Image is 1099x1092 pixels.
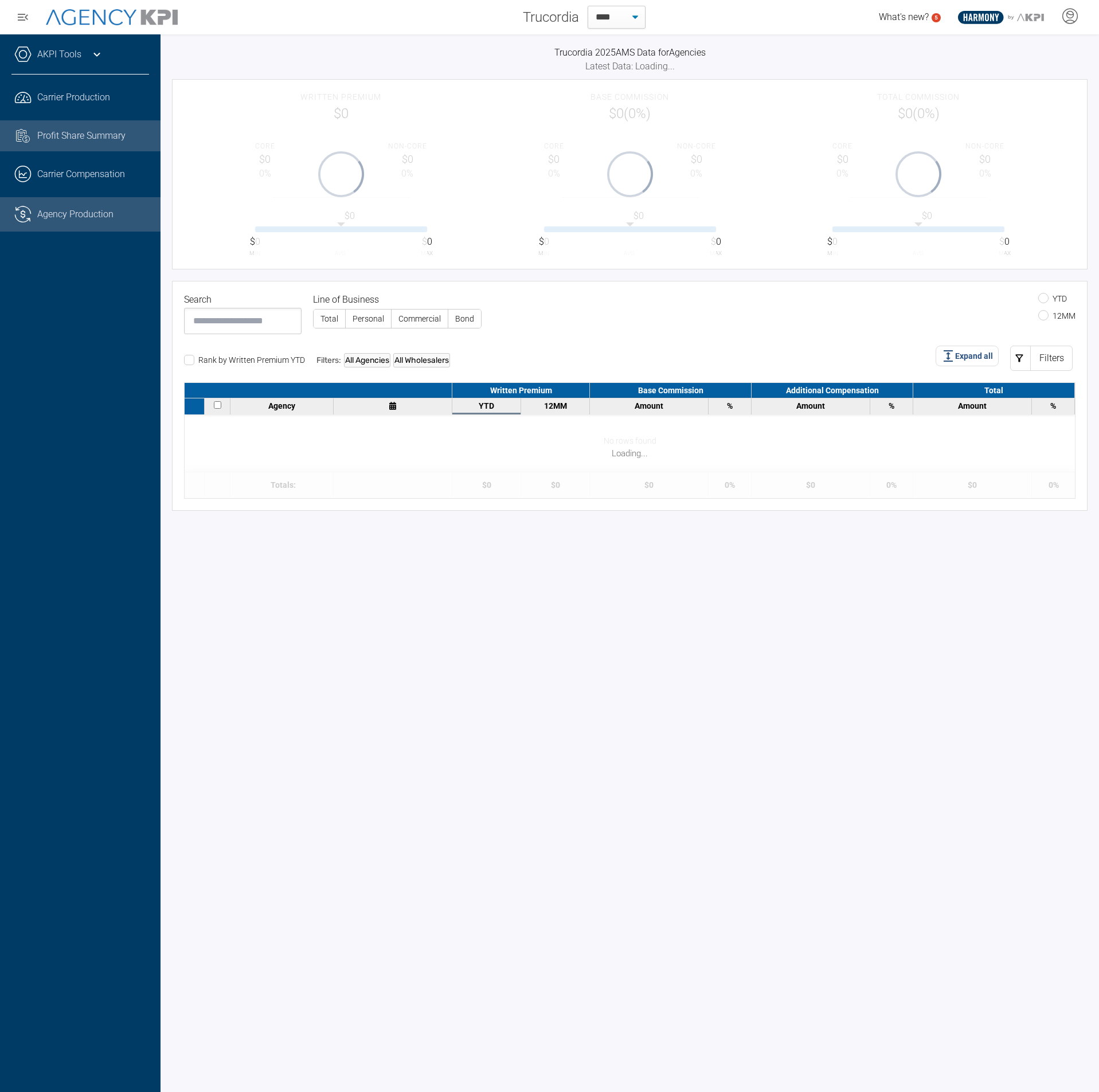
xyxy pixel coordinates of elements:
label: YTD [1038,294,1067,303]
a: 5 [932,13,941,22]
label: 12MM [1038,311,1075,320]
span: Profit Share Summary [37,129,126,143]
label: Bond [448,310,481,328]
text: 5 [934,14,938,21]
div: Filters [1030,346,1073,371]
span: 12 months data from the last reported month [544,401,567,410]
label: Commercial [392,310,448,328]
span: Max value [999,235,1010,249]
span: Min value [827,235,838,249]
span: Min [827,249,838,257]
div: Amount [754,401,867,410]
div: All Wholesalers [393,353,450,367]
div: % [1035,401,1071,410]
span: Max value [422,235,432,249]
span: Min [538,249,549,257]
span: Carrier Production [37,91,110,104]
div: Amount [916,401,1028,410]
span: Min value [250,235,260,249]
label: Total [314,310,345,328]
div: Amount [593,401,705,410]
span: Trucordia [554,47,595,58]
span: Max [421,249,433,257]
div: % [873,401,910,410]
span: Trucordia [523,7,579,28]
button: Filters [1010,346,1073,371]
img: AgencyKPI [46,9,178,26]
div: Total [913,383,1075,398]
div: % [711,401,748,410]
div: Agency [233,401,330,410]
span: Min value [539,235,549,249]
div: oval-loading [894,150,943,199]
legend: Line of Business [313,293,482,307]
span: Min [249,249,260,257]
span: Max [710,249,722,257]
div: oval-loading [605,150,655,199]
div: Loading... [185,447,1075,460]
label: Rank by Written Premium YTD [184,355,305,365]
div: Written Premium [452,383,590,398]
span: 2025 AMS Data for Agencies [595,47,706,58]
a: AKPI Tools [37,48,81,61]
span: Max value [711,235,721,249]
span: Max [999,249,1011,257]
span: Expand all [955,350,993,362]
div: Filters: [316,353,450,367]
label: Search [184,293,216,307]
div: oval-loading [316,150,366,199]
div: YTD [455,401,518,410]
button: Expand all [936,346,999,366]
span: Latest Data: Loading... [585,61,675,72]
div: All Agencies [344,353,390,367]
label: Personal [346,310,391,328]
span: What's new? [879,11,929,22]
div: Base Commission [590,383,752,398]
div: Additional Compensation [752,383,913,398]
